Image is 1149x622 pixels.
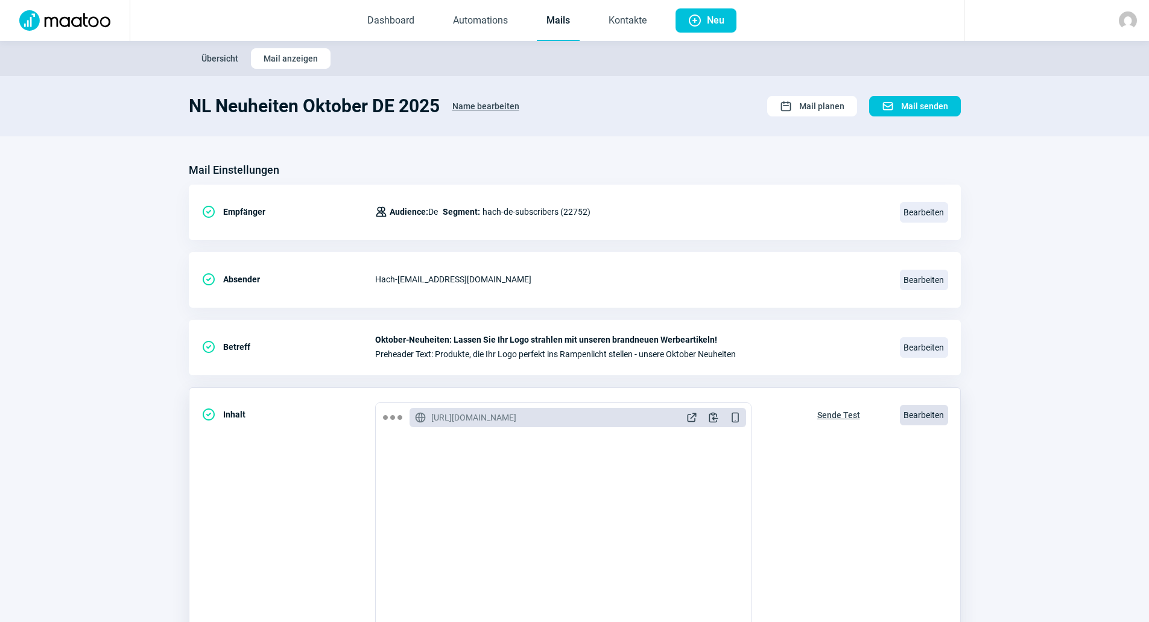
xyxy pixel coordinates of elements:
span: Bearbeiten [900,337,948,358]
span: Preheader Text: Produkte, die Ihr Logo perfekt ins Rampenlicht stellen - unsere Oktober Neuheiten [375,349,885,359]
span: Sende Test [817,405,860,425]
img: avatar [1119,11,1137,30]
button: Name bearbeiten [440,95,532,117]
span: Mail planen [799,97,844,116]
a: Automations [443,1,518,41]
span: Oktober-Neuheiten: Lassen Sie Ihr Logo strahlen mit unseren brandneuen Werbeartikeln! [375,335,885,344]
div: Empfänger [201,200,375,224]
div: Hach - [EMAIL_ADDRESS][DOMAIN_NAME] [375,267,885,291]
h3: Mail Einstellungen [189,160,279,180]
span: Mail senden [901,97,948,116]
span: Audience: [390,207,428,217]
button: Neu [676,8,736,33]
button: Sende Test [805,402,873,425]
div: Absender [201,267,375,291]
span: Segment: [443,205,480,219]
a: Mails [537,1,580,41]
div: hach-de-subscribers (22752) [375,200,590,224]
span: Name bearbeiten [452,97,519,116]
a: Dashboard [358,1,424,41]
span: [URL][DOMAIN_NAME] [431,411,516,424]
div: Betreff [201,335,375,359]
h1: NL Neuheiten Oktober DE 2025 [189,95,440,117]
button: Mail senden [869,96,961,116]
span: Übersicht [201,49,238,68]
button: Übersicht [189,48,251,69]
span: Bearbeiten [900,405,948,425]
div: Inhalt [201,402,375,427]
a: Kontakte [599,1,656,41]
span: De [390,205,438,219]
span: Bearbeiten [900,270,948,290]
button: Mail planen [767,96,857,116]
span: Bearbeiten [900,202,948,223]
span: Mail anzeigen [264,49,318,68]
img: Logo [12,10,118,31]
span: Neu [707,8,724,33]
button: Mail anzeigen [251,48,331,69]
